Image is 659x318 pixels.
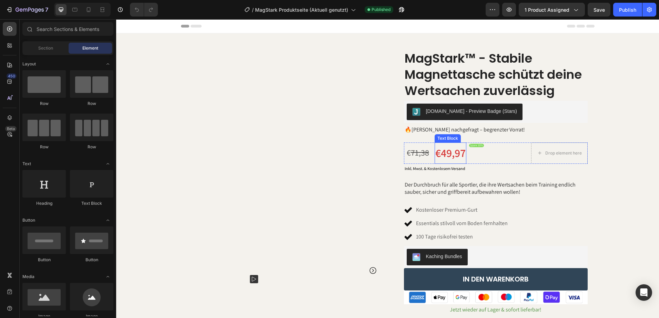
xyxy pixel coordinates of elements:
input: Search Sections & Elements [22,22,113,36]
button: 7 [3,3,51,17]
div: Row [70,100,113,107]
img: gempages_574614040299439333-eab82be1-90e1-4c97-8859-263ff5aedddf.png [288,271,472,285]
span: Media [22,274,34,280]
div: Undo/Redo [130,3,158,17]
p: Kostenloser Premium-Gurt [300,187,392,195]
p: Der Durchbruch für alle Sportler, die ihre Wertsachen beim Training endlich sauber, sicher und gr... [288,162,471,177]
button: Save [588,3,610,17]
p: 7 [45,6,48,14]
span: Published [372,7,391,13]
div: Publish [619,6,636,13]
span: Element [82,45,98,51]
span: Section [38,45,53,51]
p: € [291,126,313,141]
button: In den Warenkorb [288,249,472,271]
p: Essentials stilvoll vom Boden fernhalten [300,200,392,208]
div: Button [22,257,66,263]
p: Jetzt wieder auf Lager & sofort lieferbar! [288,286,471,296]
div: In den Warenkorb [347,255,413,264]
div: 450 [7,73,17,79]
button: 1 product assigned [519,3,585,17]
span: / [252,6,254,13]
span: Toggle open [102,59,113,70]
button: Publish [613,3,642,17]
button: Carousel Next Arrow [253,247,261,255]
div: Button [70,257,113,263]
div: Beta [5,126,17,131]
div: Kaching Bundles [310,234,346,241]
iframe: Design area [116,19,659,318]
div: [DOMAIN_NAME] - Preview Badge (Stars) [310,88,401,96]
img: gempages_574614040299439333-c5eb2e8f-6169-4a2c-a639-6b18f58eb5bd.png [353,123,368,129]
div: Open Intercom Messenger [636,284,652,301]
span: Text [22,161,31,167]
img: Judgeme.png [296,88,304,97]
div: Text Block [320,116,343,122]
img: KachingBundles.png [296,234,304,242]
span: Toggle open [102,158,113,169]
div: Drop element here [429,131,466,137]
p: 100 Tage risikofrei testen [300,213,392,222]
h1: MagStark™ - Stabile Magnettasche schützt deine Wertsachen zuverlässig [288,31,472,80]
button: Kaching Bundles [291,230,352,246]
div: Row [70,144,113,150]
div: Heading [22,200,66,206]
span: MagStark Produktseite (Aktuell genutzt) [255,6,348,13]
p: inkl. mwst. & kostenlosem versand [288,147,471,152]
div: Row [22,144,66,150]
p: 🔥[PERSON_NAME] nachgefragt – begrenzter Vorrat! [288,106,471,116]
span: Save [594,7,605,13]
span: Layout [22,61,36,67]
span: Toggle open [102,215,113,226]
button: Judge.me - Preview Badge (Stars) [291,84,407,101]
span: Button [22,217,35,223]
div: Row [22,100,66,107]
span: Toggle open [102,271,113,282]
span: 1 product assigned [525,6,569,13]
s: 71,38 [295,128,313,139]
p: €49,97 [319,124,349,144]
div: Text Block [70,200,113,206]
